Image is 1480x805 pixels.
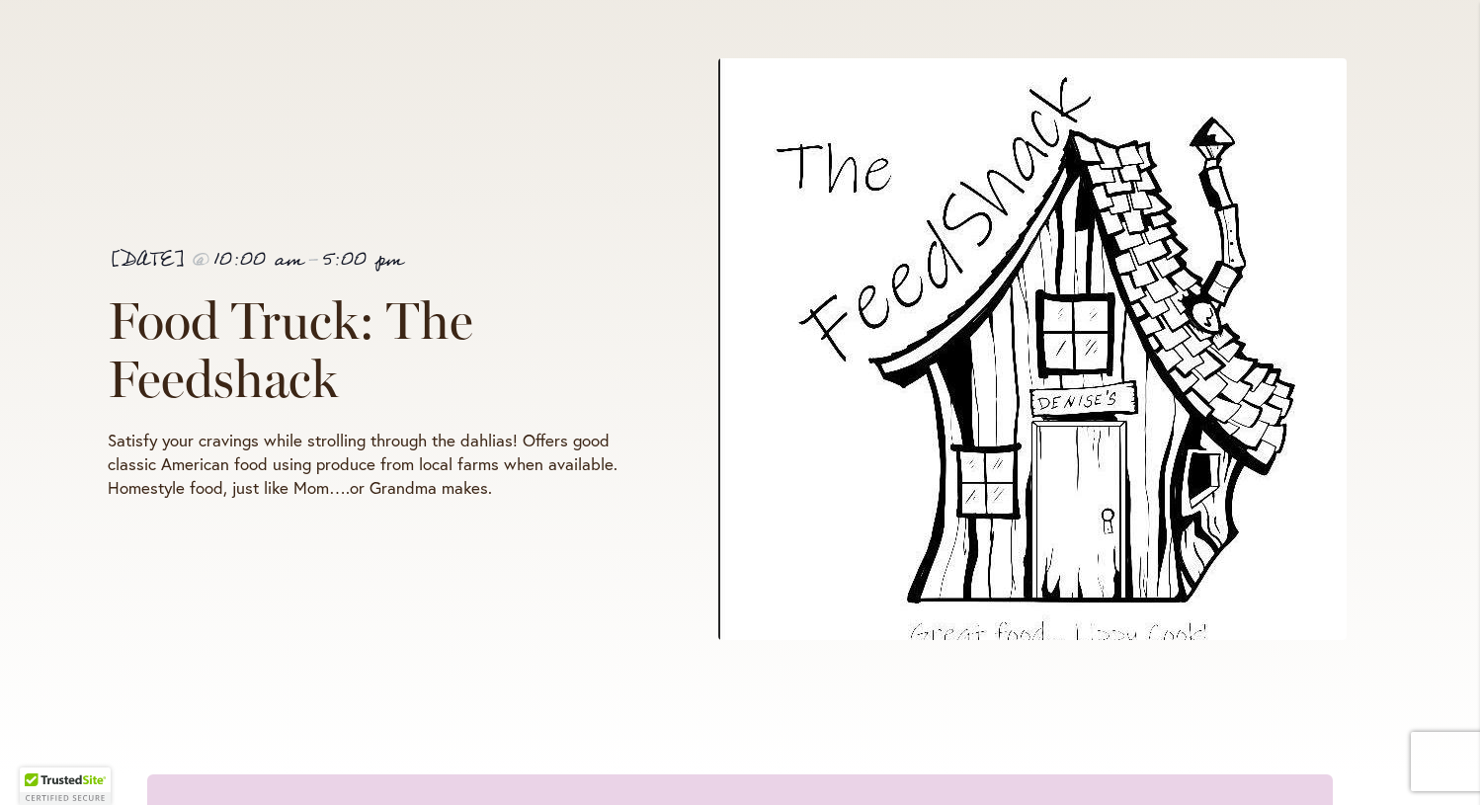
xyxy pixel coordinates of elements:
span: 5:00 pm [322,241,403,279]
span: [DATE] [108,241,187,279]
span: - [307,241,318,279]
span: @ [191,241,209,279]
img: The Feedshack [718,58,1347,640]
iframe: Launch Accessibility Center [15,735,70,790]
span: Food Truck: The Feedshack [108,289,473,411]
p: Satisfy your cravings while strolling through the dahlias! Offers good classic American food usin... [108,429,620,500]
span: 10:00 am [213,241,303,279]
